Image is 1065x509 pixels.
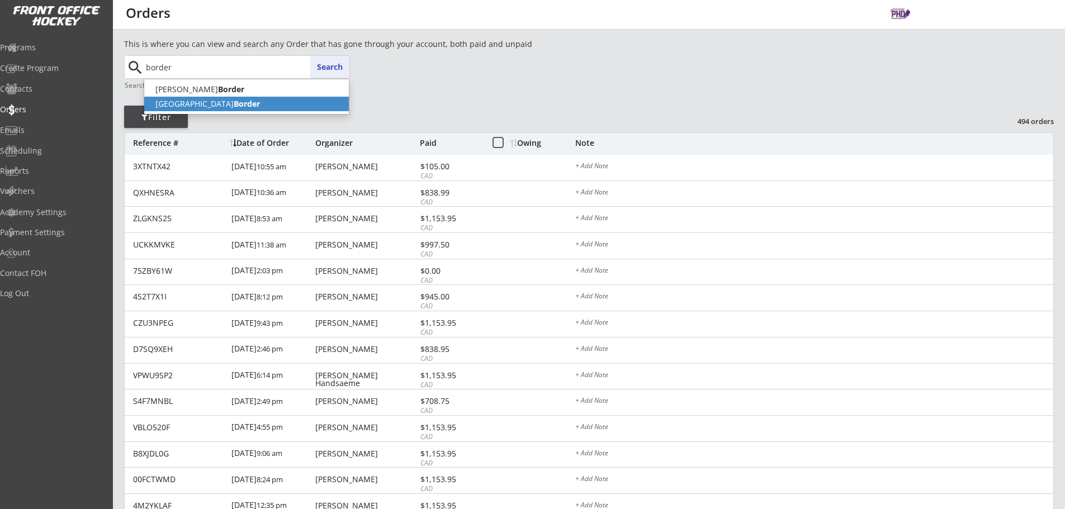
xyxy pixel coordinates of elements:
div: [PERSON_NAME] [315,475,417,483]
div: $1,153.95 [420,424,480,431]
div: Reference # [133,139,224,147]
div: [PERSON_NAME] [315,267,417,275]
div: [PERSON_NAME] [315,397,417,405]
div: CAD [420,250,480,259]
div: + Add Note [575,241,1053,250]
font: 10:55 am [257,161,286,172]
div: [DATE] [231,259,313,284]
div: ZLGKNS2S [133,215,225,222]
font: 2:46 pm [257,344,283,354]
div: UCKKMVKE [133,241,225,249]
div: [DATE] [231,181,313,206]
div: [DATE] [231,311,313,336]
div: B8XJDL0G [133,450,225,458]
div: + Add Note [575,293,1053,302]
div: CZU3NPEG [133,319,225,327]
font: 8:24 pm [257,474,283,484]
div: [PERSON_NAME] [315,424,417,431]
div: VBLO520F [133,424,225,431]
div: [PERSON_NAME] [315,215,417,222]
div: + Add Note [575,345,1053,354]
div: 00FCTWMD [133,475,225,483]
div: + Add Note [575,475,1053,484]
div: + Add Note [575,424,1053,432]
font: 10:36 am [257,187,286,197]
strong: Border [234,98,260,109]
div: [DATE] [231,389,313,415]
font: 8:53 am [257,213,282,223]
div: Owing [510,139,575,147]
div: 75ZBY61W [133,267,225,275]
div: CAD [420,172,480,181]
button: Search [310,56,349,78]
div: 4S2T7X1I [133,293,225,301]
div: [PERSON_NAME] [315,345,417,353]
div: VPWU9SP2 [133,372,225,379]
div: + Add Note [575,189,1053,198]
div: Date of Order [230,139,313,147]
div: $838.95 [420,345,480,353]
div: [PERSON_NAME] [315,163,417,170]
div: 3XTNTX42 [133,163,225,170]
div: + Add Note [575,215,1053,223]
div: $105.00 [420,163,480,170]
div: Filter [124,112,188,123]
div: CAD [420,223,480,233]
div: CAD [420,198,480,207]
font: 8:12 pm [257,292,283,302]
input: Start typing name... [144,56,349,78]
div: $997.50 [420,241,480,249]
div: [PERSON_NAME] [315,189,417,197]
div: + Add Note [575,372,1053,380]
strong: Border [218,84,244,94]
div: + Add Note [575,267,1053,276]
font: 2:49 pm [257,396,283,406]
div: + Add Note [575,450,1053,459]
p: [GEOGRAPHIC_DATA] [144,97,349,111]
div: $0.00 [420,267,480,275]
font: 11:38 am [257,240,286,250]
div: [DATE] [231,364,313,389]
div: $1,153.95 [420,372,480,379]
div: [PERSON_NAME] [315,293,417,301]
button: search [126,59,144,77]
div: Paid [420,139,480,147]
div: D7SQ9XEH [133,345,225,353]
div: 494 orders [996,116,1054,126]
div: [DATE] [231,468,313,493]
div: $945.00 [420,293,480,301]
div: CAD [420,432,480,442]
div: [PERSON_NAME] [315,450,417,458]
font: 9:06 am [257,448,282,458]
font: 2:03 pm [257,265,283,275]
div: Note [575,139,1053,147]
div: + Add Note [575,319,1053,328]
div: [DATE] [231,337,313,363]
div: $1,153.95 [420,319,480,327]
div: CAD [420,484,480,494]
div: Search by [125,82,157,89]
div: + Add Note [575,163,1053,172]
div: CAD [420,406,480,416]
div: CAD [420,354,480,364]
div: $838.99 [420,189,480,197]
div: Organizer [315,139,417,147]
div: [DATE] [231,442,313,467]
div: CAD [420,380,480,390]
div: [PERSON_NAME] Handsaeme [315,372,417,387]
div: CAD [420,459,480,468]
div: CAD [420,276,480,286]
div: [PERSON_NAME] [315,241,417,249]
div: CAD [420,328,480,337]
div: QXHNESRA [133,189,225,197]
div: This is where you can view and search any Order that has gone through your account, both paid and... [124,39,596,50]
div: [DATE] [231,155,313,180]
div: [DATE] [231,285,313,310]
div: $1,153.95 [420,215,480,222]
div: [DATE] [231,207,313,232]
font: 9:43 pm [257,318,283,328]
div: [DATE] [231,233,313,258]
font: 4:55 pm [257,422,283,432]
div: $1,153.95 [420,475,480,483]
div: S4F7MNBL [133,397,225,405]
